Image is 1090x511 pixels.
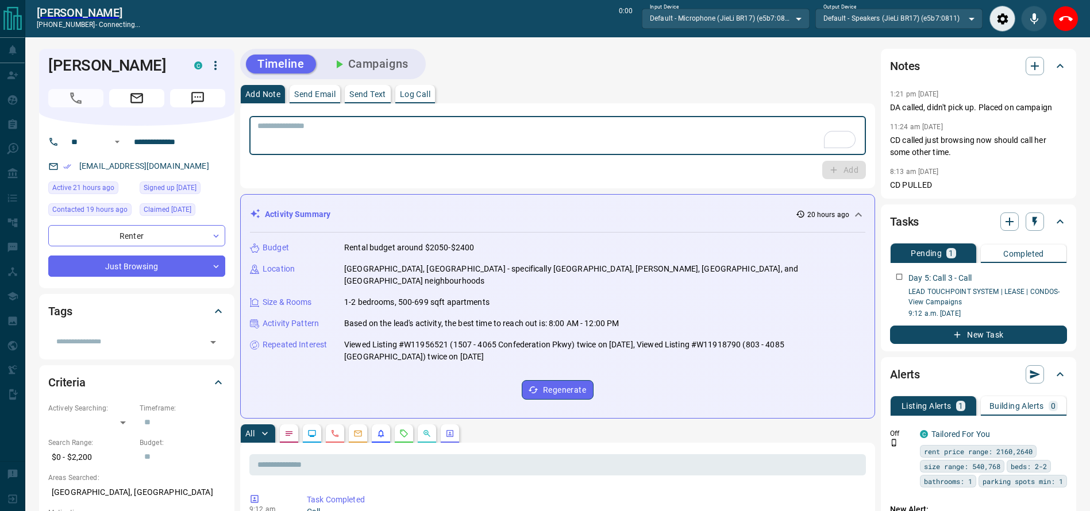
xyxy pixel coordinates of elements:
[823,3,856,11] label: Output Device
[522,380,594,400] button: Regenerate
[920,430,928,438] div: condos.ca
[263,318,319,330] p: Activity Pattern
[246,55,316,73] button: Timeline
[1021,6,1047,32] div: Mute
[807,210,849,220] p: 20 hours ago
[263,296,312,308] p: Size & Rooms
[63,162,71,171] svg: Email Verified
[48,373,86,392] h2: Criteria
[265,208,330,220] p: Activity Summary
[344,263,865,287] p: [GEOGRAPHIC_DATA], [GEOGRAPHIC_DATA] - specifically [GEOGRAPHIC_DATA], [PERSON_NAME], [GEOGRAPHIC...
[307,494,861,506] p: Task Completed
[399,429,409,438] svg: Requests
[911,249,942,257] p: Pending
[983,475,1063,487] span: parking spots min: 1
[400,90,430,98] p: Log Call
[908,308,1067,319] p: 9:12 a.m. [DATE]
[949,249,953,257] p: 1
[52,182,114,193] span: Active 21 hours ago
[422,429,432,438] svg: Opportunities
[48,56,177,75] h1: [PERSON_NAME]
[890,208,1067,235] div: Tasks
[140,181,225,198] div: Wed Feb 05 2025
[1051,402,1056,410] p: 0
[48,369,225,396] div: Criteria
[48,255,225,277] div: Just Browsing
[144,204,191,215] span: Claimed [DATE]
[48,297,225,325] div: Tags
[263,263,295,275] p: Location
[344,296,490,308] p: 1-2 bedrooms, 500-699 sqft apartments
[321,55,420,73] button: Campaigns
[902,402,952,410] p: Listing Alerts
[205,334,221,350] button: Open
[307,429,317,438] svg: Lead Browsing Activity
[344,339,865,363] p: Viewed Listing #W11956521 (1507 - 4065 Confederation Pkwy) twice on [DATE], Viewed Listing #W1191...
[48,448,134,467] p: $0 - $2,200
[48,181,134,198] div: Tue Oct 14 2025
[48,403,134,413] p: Actively Searching:
[989,6,1015,32] div: Audio Settings
[140,438,225,448] p: Budget:
[48,225,225,246] div: Renter
[890,179,1067,191] p: CD PULLED
[931,429,990,439] a: Tailored For You
[170,89,225,107] span: Message
[908,272,972,284] p: Day 5: Call 3 - Call
[79,161,209,171] a: [EMAIL_ADDRESS][DOMAIN_NAME]
[250,204,865,225] div: Activity Summary20 hours ago
[294,90,336,98] p: Send Email
[890,57,920,75] h2: Notes
[1003,250,1044,258] p: Completed
[144,182,197,193] span: Signed up [DATE]
[263,339,327,351] p: Repeated Interest
[194,61,202,69] div: condos.ca
[110,135,124,149] button: Open
[52,204,128,215] span: Contacted 19 hours ago
[989,402,1044,410] p: Building Alerts
[890,102,1067,114] p: DA called, didn't pick up. Placed on campaign
[353,429,363,438] svg: Emails
[890,361,1067,388] div: Alerts
[99,21,140,29] span: connecting...
[257,121,858,150] textarea: To enrich screen reader interactions, please activate Accessibility in Grammarly extension settings
[48,89,103,107] span: Call
[924,446,1033,457] span: rent price range: 2160,2640
[890,439,898,447] svg: Push Notification Only
[48,483,225,502] p: [GEOGRAPHIC_DATA], [GEOGRAPHIC_DATA]
[619,6,633,32] p: 0:00
[1053,6,1079,32] div: End Call
[48,473,225,483] p: Areas Searched:
[924,460,1000,472] span: size range: 540,768
[890,134,1067,158] p: CD called just browsing now should call her some other time.
[109,89,164,107] span: Email
[890,90,939,98] p: 1:21 pm [DATE]
[349,90,386,98] p: Send Text
[890,212,919,231] h2: Tasks
[37,20,140,30] p: [PHONE_NUMBER] -
[890,168,939,176] p: 8:13 am [DATE]
[37,6,140,20] a: [PERSON_NAME]
[958,402,963,410] p: 1
[908,288,1060,306] a: LEAD TOUCHPOINT SYSTEM | LEASE | CONDOS- View Campaigns
[642,9,809,28] div: Default - Microphone (JieLi BR17) (e5b7:0811)
[890,326,1067,344] button: New Task
[140,403,225,413] p: Timeframe:
[924,475,972,487] span: bathrooms: 1
[344,242,474,254] p: Rental budget around $2050-$2400
[1011,460,1047,472] span: beds: 2-2
[815,9,983,28] div: Default - Speakers (JieLi BR17) (e5b7:0811)
[890,428,913,439] p: Off
[48,438,134,448] p: Search Range:
[245,429,255,438] p: All
[650,3,679,11] label: Input Device
[890,123,943,131] p: 11:24 am [DATE]
[890,52,1067,80] div: Notes
[330,429,340,438] svg: Calls
[48,302,72,320] h2: Tags
[376,429,386,438] svg: Listing Alerts
[48,203,134,219] div: Tue Oct 14 2025
[344,318,619,330] p: Based on the lead's activity, the best time to reach out is: 8:00 AM - 12:00 PM
[245,90,280,98] p: Add Note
